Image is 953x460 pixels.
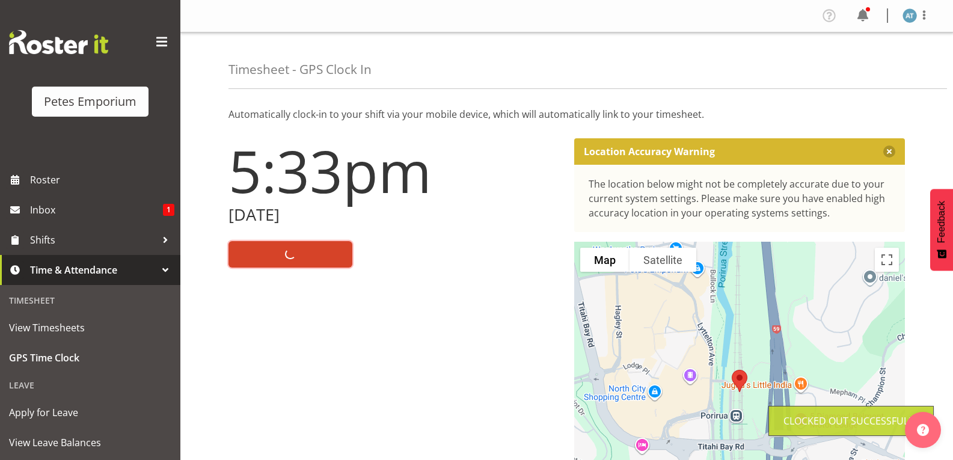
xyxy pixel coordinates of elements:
[3,313,177,343] a: View Timesheets
[9,434,171,452] span: View Leave Balances
[30,261,156,279] span: Time & Attendance
[30,231,156,249] span: Shifts
[930,189,953,271] button: Feedback - Show survey
[9,403,171,422] span: Apply for Leave
[3,397,177,428] a: Apply for Leave
[3,428,177,458] a: View Leave Balances
[228,206,560,224] h2: [DATE]
[3,288,177,313] div: Timesheet
[163,204,174,216] span: 1
[44,93,136,111] div: Petes Emporium
[630,248,696,272] button: Show satellite imagery
[30,201,163,219] span: Inbox
[875,248,899,272] button: Toggle fullscreen view
[883,146,895,158] button: Close message
[580,248,630,272] button: Show street map
[3,343,177,373] a: GPS Time Clock
[228,138,560,203] h1: 5:33pm
[228,63,372,76] h4: Timesheet - GPS Clock In
[9,319,171,337] span: View Timesheets
[9,349,171,367] span: GPS Time Clock
[228,107,905,121] p: Automatically clock-in to your shift via your mobile device, which will automatically link to you...
[30,171,174,189] span: Roster
[9,30,108,54] img: Rosterit website logo
[783,414,919,428] div: Clocked out Successfully
[902,8,917,23] img: alex-micheal-taniwha5364.jpg
[584,146,715,158] p: Location Accuracy Warning
[936,201,947,243] span: Feedback
[917,424,929,436] img: help-xxl-2.png
[589,177,891,220] div: The location below might not be completely accurate due to your current system settings. Please m...
[3,373,177,397] div: Leave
